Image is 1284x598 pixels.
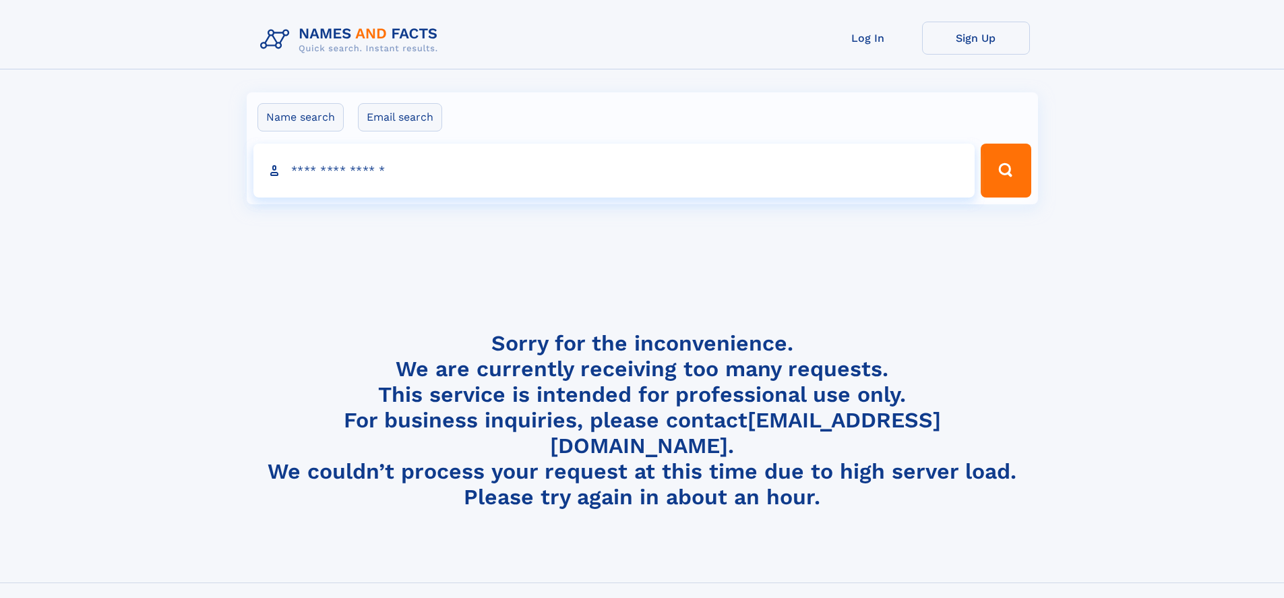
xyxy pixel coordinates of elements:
[550,407,941,458] a: [EMAIL_ADDRESS][DOMAIN_NAME]
[981,144,1031,198] button: Search Button
[358,103,442,131] label: Email search
[255,22,449,58] img: Logo Names and Facts
[922,22,1030,55] a: Sign Up
[814,22,922,55] a: Log In
[255,330,1030,510] h4: Sorry for the inconvenience. We are currently receiving too many requests. This service is intend...
[253,144,975,198] input: search input
[257,103,344,131] label: Name search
